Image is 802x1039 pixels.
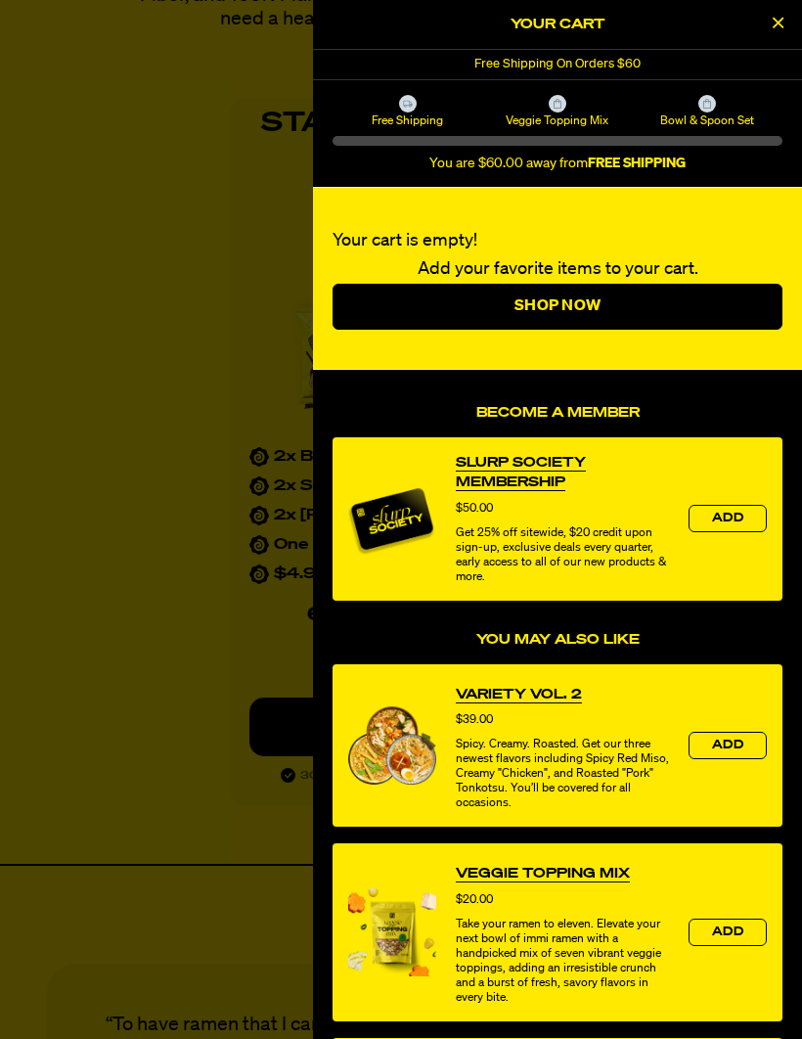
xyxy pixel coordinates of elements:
button: Add the product, Variety Vol. 2 to Cart [689,732,767,759]
button: Add the product, Veggie Topping Mix to Cart [689,919,767,946]
a: View Variety Vol. 2 [456,685,582,704]
p: Add your favorite items to your cart. [333,255,782,284]
div: Spicy. Creamy. Roasted. Get our three newest flavors including Spicy Red Miso, Creamy "Chicken", ... [456,738,669,811]
img: View Veggie Topping Mix [348,888,436,976]
div: Take your ramen to eleven. Elevate your next bowl of immi ramen with a handpicked mix of seven vi... [456,918,669,1006]
h2: Your Cart [333,10,782,39]
span: $20.00 [456,894,493,906]
a: View Veggie Topping Mix [456,864,630,883]
span: Add [712,513,743,524]
div: Get 25% off sitewide, $20 credit upon sign-up, exclusive deals every quarter, early access to all... [456,526,669,585]
button: Close Cart [763,10,792,39]
span: Add [712,740,743,751]
button: Add the product, Slurp Society Membership to Cart [689,505,767,532]
b: FREE SHIPPING [588,157,686,170]
span: Free Shipping [335,113,479,128]
span: $39.00 [456,714,493,726]
span: Veggie Topping Mix [485,113,629,128]
h4: Become a Member [333,405,782,422]
div: product [333,437,782,601]
a: View Slurp Society Membership [456,453,669,492]
img: View Variety Vol. 2 [348,706,436,784]
div: You are $60.00 away from [333,156,782,172]
div: Your cart is empty! [313,188,802,370]
h4: You may also like [333,632,782,649]
span: Bowl & Spoon Set [636,113,780,128]
span: $50.00 [456,503,493,515]
div: 1 of 1 [313,50,802,79]
a: Shop Now [333,284,782,331]
img: Membership image [348,475,436,564]
span: Add [712,926,743,938]
div: product [333,842,782,1021]
div: product [333,664,782,828]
